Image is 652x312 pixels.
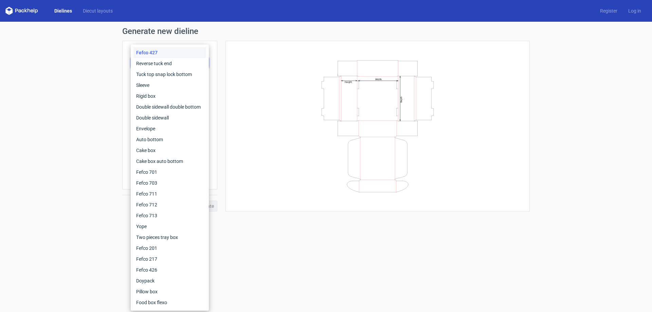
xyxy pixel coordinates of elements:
[133,232,206,243] div: Two pieces tray box
[49,7,77,14] a: Dielines
[133,167,206,178] div: Fefco 701
[345,80,352,83] text: Height
[133,243,206,254] div: Fefco 201
[133,123,206,134] div: Envelope
[133,210,206,221] div: Fefco 713
[133,264,206,275] div: Fefco 426
[133,254,206,264] div: Fefco 217
[133,91,206,102] div: Rigid box
[623,7,647,14] a: Log in
[133,69,206,80] div: Tuck top snap lock bottom
[133,178,206,188] div: Fefco 703
[133,112,206,123] div: Double sidewall
[133,145,206,156] div: Cake box
[133,275,206,286] div: Doypack
[133,134,206,145] div: Auto bottom
[133,221,206,232] div: Yope
[133,80,206,91] div: Sleeve
[133,102,206,112] div: Double sidewall double bottom
[133,286,206,297] div: Pillow box
[595,7,623,14] a: Register
[133,188,206,199] div: Fefco 711
[133,47,206,58] div: Fefco 427
[122,27,530,35] h1: Generate new dieline
[400,96,403,102] text: Depth
[133,156,206,167] div: Cake box auto bottom
[133,58,206,69] div: Reverse tuck end
[375,77,382,80] text: Width
[133,199,206,210] div: Fefco 712
[133,297,206,308] div: Food box flexo
[77,7,118,14] a: Diecut layouts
